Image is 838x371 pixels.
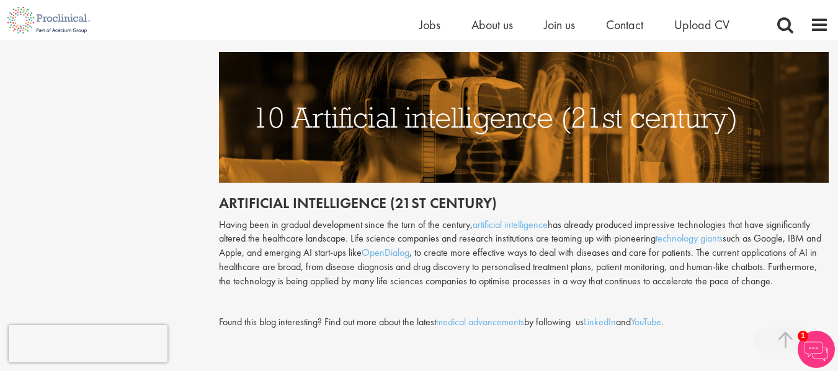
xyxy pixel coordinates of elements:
img: Chatbot [798,331,835,368]
a: LinkedIn [584,315,616,328]
a: OpenDialog [362,246,409,259]
a: Upload CV [674,17,729,33]
span: 1 [798,331,808,341]
div: Found this blog interesting? Find out more about the latest by following us and . [219,315,829,330]
a: technology giants [656,232,723,245]
img: Artificial Intelligence (21st century) [219,52,829,183]
h2: Artificial intelligence (21st century) [219,195,829,211]
p: Having been in gradual development since the turn of the century, has already produced impressive... [219,218,829,289]
a: artificial intelligence [473,218,548,231]
a: Jobs [419,17,440,33]
a: Join us [544,17,575,33]
a: About us [471,17,513,33]
a: YouTube [631,315,661,328]
a: medical advancements [436,315,524,328]
a: Contact [606,17,643,33]
iframe: reCAPTCHA [9,325,167,362]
